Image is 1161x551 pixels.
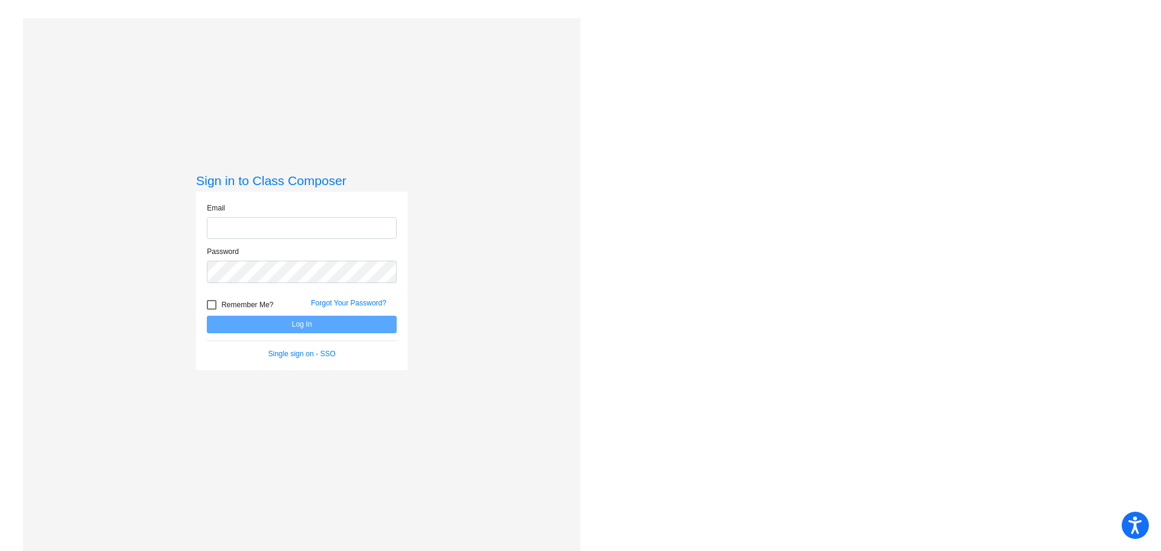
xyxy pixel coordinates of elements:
[196,173,408,188] h3: Sign in to Class Composer
[268,350,336,358] a: Single sign on - SSO
[221,298,273,312] span: Remember Me?
[207,316,397,333] button: Log In
[207,246,239,257] label: Password
[207,203,225,214] label: Email
[311,299,386,307] a: Forgot Your Password?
